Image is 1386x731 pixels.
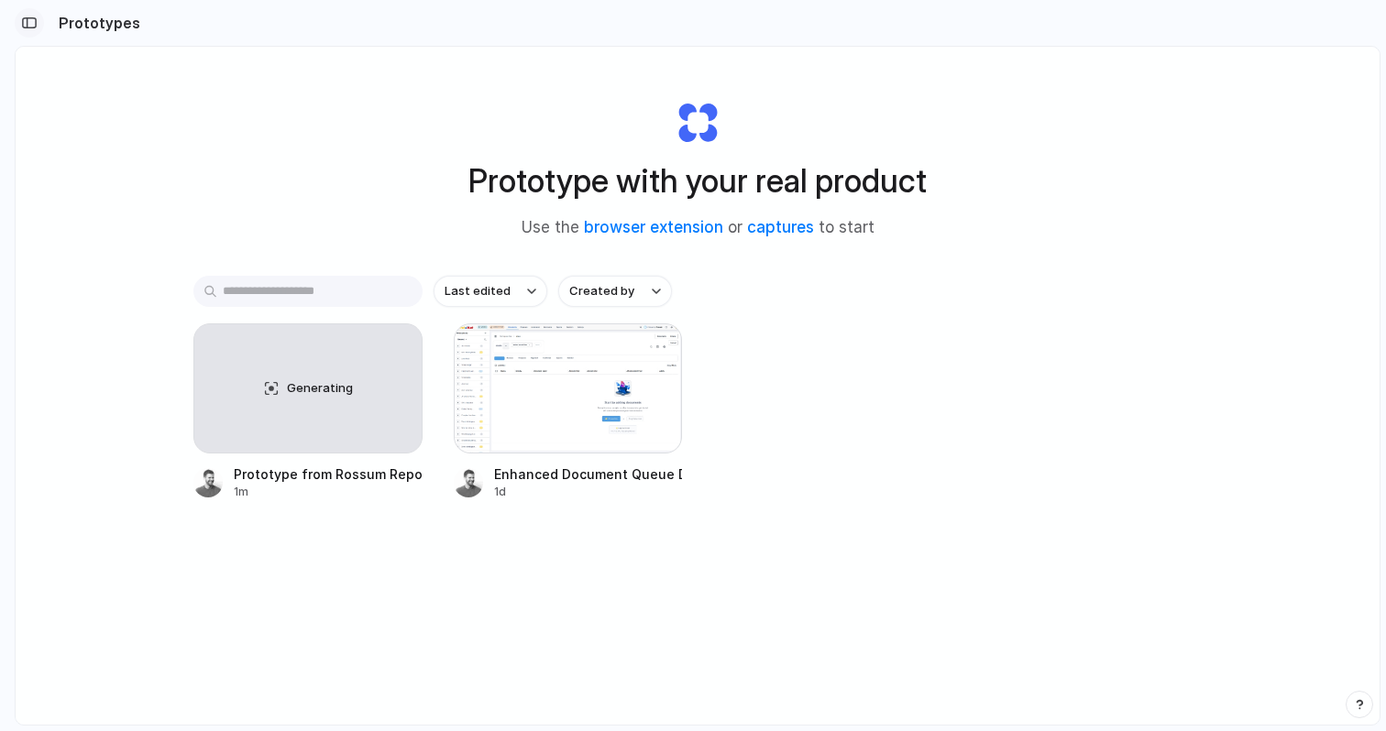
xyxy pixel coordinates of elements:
a: GeneratingPrototype from Rossum Reports1m [193,323,423,500]
a: Enhanced Document Queue DashboardEnhanced Document Queue Dashboard1d [454,323,683,500]
span: Created by [569,282,634,300]
button: Last edited [434,276,547,307]
h2: Prototypes [51,12,140,34]
div: 1m [234,484,423,500]
span: Generating [287,379,353,398]
div: 1d [494,484,683,500]
span: Use the or to start [522,216,874,240]
button: Created by [558,276,672,307]
div: Prototype from Rossum Reports [234,464,423,484]
h1: Prototype with your real product [468,157,927,205]
span: Last edited [445,282,511,300]
a: browser extension [584,218,723,236]
div: Enhanced Document Queue Dashboard [494,464,683,484]
a: captures [747,218,814,236]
